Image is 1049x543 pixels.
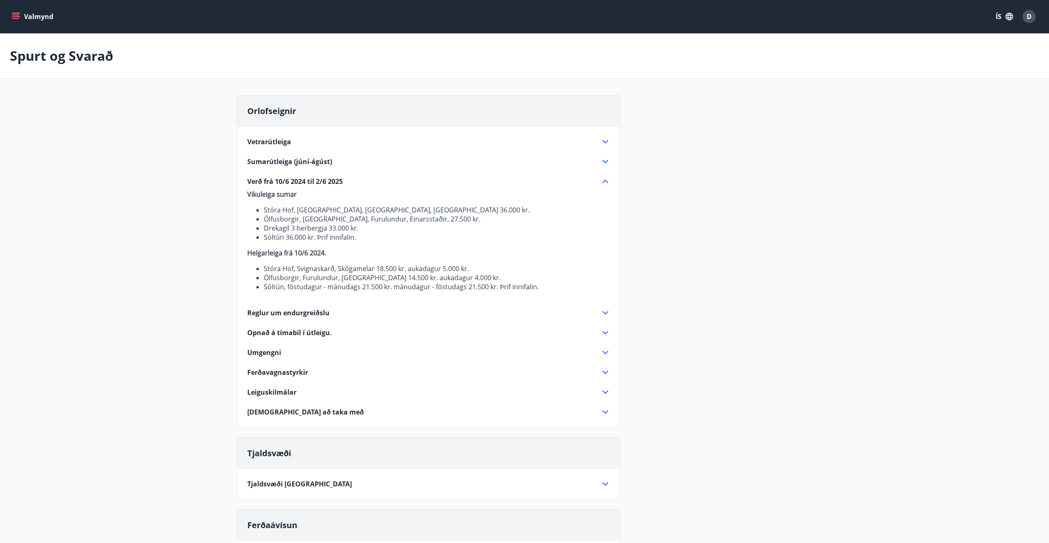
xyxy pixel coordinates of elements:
[247,328,332,337] span: Opnað á tímabil í útleigu.
[247,186,610,291] div: Verð frá 10/6 2024 til 2/6 2025
[264,205,610,214] li: Stóra Hof, [GEOGRAPHIC_DATA], [GEOGRAPHIC_DATA], [GEOGRAPHIC_DATA] 36.000 kr.
[247,348,281,357] span: Umgengni
[264,282,610,291] li: Sóltún, föstudagur - mánudags 21.500 kr. mánudagur - föstudags 21.500 kr. Þrif innifalin.
[247,348,610,357] div: Umgengni
[247,448,291,459] span: Tjaldsvæði
[247,407,364,417] span: [DEMOGRAPHIC_DATA] að taka með
[247,387,610,397] div: Leiguskilmálar
[1019,7,1039,26] button: D
[10,47,113,65] p: Spurt og Svarað
[247,367,610,377] div: Ferðavagnastyrkir
[247,190,297,199] strong: Vikuleiga sumar
[247,308,330,317] span: Reglur um endurgreiðslu
[264,214,610,224] li: Ölfusborgir, [GEOGRAPHIC_DATA], Furulundur, Einarsstaðir, 27.500 kr.
[247,105,296,117] span: Orlofseignir
[247,308,610,318] div: Reglur um endurgreiðslu
[991,9,1018,24] button: ÍS
[247,328,610,338] div: Opnað á tímabil í útleigu.
[247,137,610,147] div: Vetrarútleiga
[247,157,332,166] span: Sumarútleiga (júní-ágúst)
[247,137,291,146] span: Vetrarútleiga
[247,479,610,489] div: Tjaldsvæði [GEOGRAPHIC_DATA]
[10,9,57,24] button: menu
[264,273,610,282] li: Ölfusborgir, Furulundur, [GEOGRAPHIC_DATA] 14.500 kr. aukadagur 4.000 kr.
[1027,12,1032,21] span: D
[264,264,610,273] li: Stóra Hof, Svignaskarð, Skógamelar 18.500 kr. aukadagur 5.000 kr.
[247,176,610,186] div: Verð frá 10/6 2024 til 2/6 2025
[247,388,296,397] span: Leiguskilmálar
[247,248,326,257] strong: Helgarleiga frá 10/6 2024.
[247,519,297,531] span: Ferðaávísun
[247,177,343,186] span: Verð frá 10/6 2024 til 2/6 2025
[264,224,610,233] li: Drekagil 3 herbergja 33.000 kr.
[247,157,610,167] div: Sumarútleiga (júní-ágúst)
[247,407,610,417] div: [DEMOGRAPHIC_DATA] að taka með
[264,233,610,242] li: Sóltún 36.000 kr. Þrif innifalin.
[247,368,308,377] span: Ferðavagnastyrkir
[247,479,352,488] span: Tjaldsvæði [GEOGRAPHIC_DATA]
